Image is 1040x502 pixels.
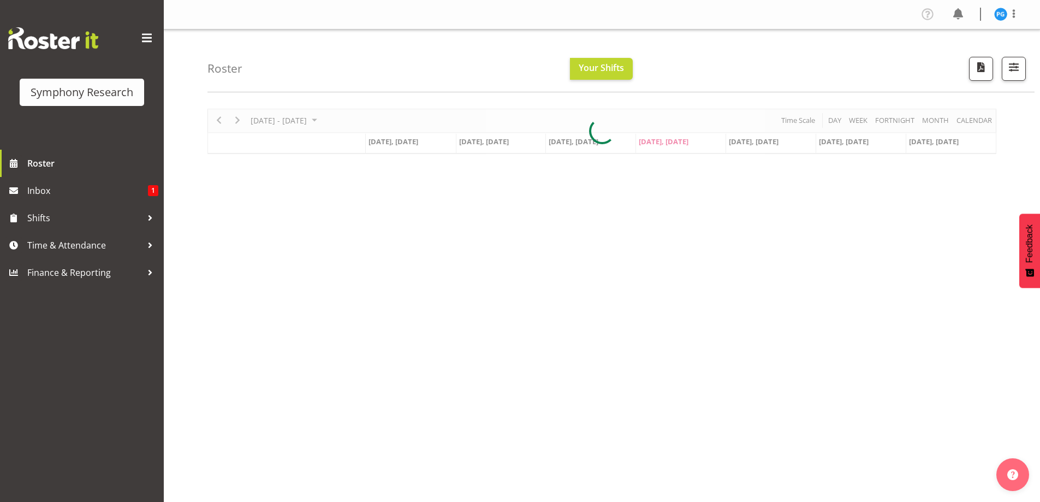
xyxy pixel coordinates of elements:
[570,58,633,80] button: Your Shifts
[1002,57,1026,81] button: Filter Shifts
[27,182,148,199] span: Inbox
[27,237,142,253] span: Time & Attendance
[148,185,158,196] span: 1
[579,62,624,74] span: Your Shifts
[27,210,142,226] span: Shifts
[969,57,993,81] button: Download a PDF of the roster according to the set date range.
[1025,225,1035,263] span: Feedback
[207,62,242,75] h4: Roster
[27,264,142,281] span: Finance & Reporting
[27,155,158,172] span: Roster
[1007,469,1018,480] img: help-xxl-2.png
[1019,214,1040,288] button: Feedback - Show survey
[8,27,98,49] img: Rosterit website logo
[994,8,1007,21] img: patricia-gilmour9541.jpg
[31,84,133,101] div: Symphony Research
